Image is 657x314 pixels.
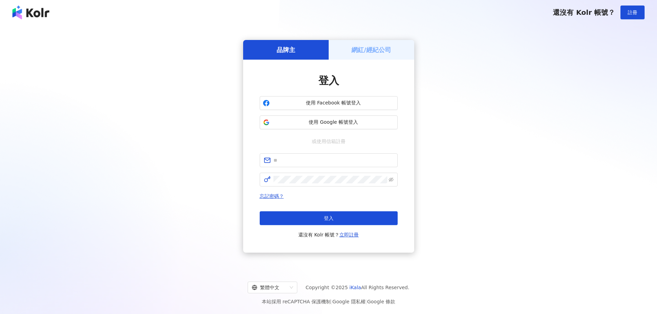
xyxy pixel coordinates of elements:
[332,299,366,304] a: Google 隱私權
[260,193,284,199] a: 忘記密碼？
[349,285,361,290] a: iKala
[272,119,395,126] span: 使用 Google 帳號登入
[331,299,332,304] span: |
[277,45,295,54] h5: 品牌主
[272,100,395,107] span: 使用 Facebook 帳號登入
[260,96,398,110] button: 使用 Facebook 帳號登入
[628,10,637,15] span: 註冊
[260,115,398,129] button: 使用 Google 帳號登入
[324,215,334,221] span: 登入
[12,6,49,19] img: logo
[298,231,359,239] span: 還沒有 Kolr 帳號？
[620,6,645,19] button: 註冊
[307,138,350,145] span: 或使用信箱註冊
[389,177,394,182] span: eye-invisible
[318,74,339,87] span: 登入
[351,45,391,54] h5: 網紅/經紀公司
[260,211,398,225] button: 登入
[306,283,409,292] span: Copyright © 2025 All Rights Reserved.
[339,232,359,237] a: 立即註冊
[262,297,395,306] span: 本站採用 reCAPTCHA 保護機制
[252,282,287,293] div: 繁體中文
[553,8,615,17] span: 還沒有 Kolr 帳號？
[367,299,395,304] a: Google 條款
[366,299,367,304] span: |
